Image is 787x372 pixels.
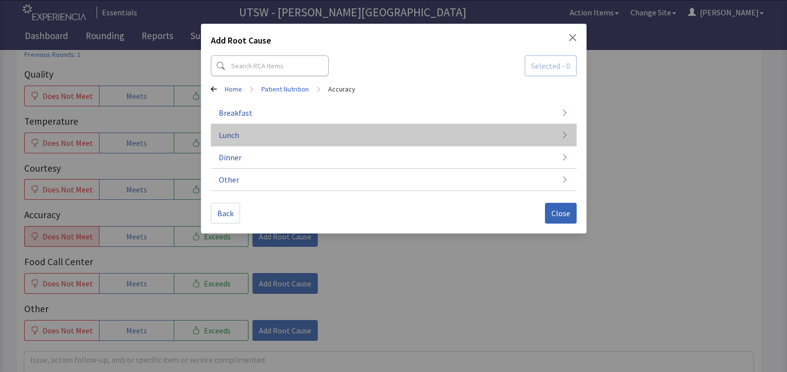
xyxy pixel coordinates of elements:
[211,169,577,191] button: Other
[211,124,577,146] button: Lunch
[225,84,242,94] a: Home
[211,203,240,224] button: Back
[317,79,320,99] span: >
[211,55,329,76] input: Search RCA Items
[211,102,577,124] button: Breakfast
[217,207,234,219] span: Back
[219,129,239,141] span: Lunch
[569,34,577,42] button: Close
[211,34,271,51] h2: Add Root Cause
[551,207,570,219] span: Close
[219,174,239,186] span: Other
[250,79,253,99] span: >
[328,84,355,94] a: Accuracy
[211,146,577,169] button: Dinner
[545,203,577,224] button: Close
[219,151,242,163] span: Dinner
[219,107,252,119] span: Breakfast
[261,84,309,94] a: Patient Nutrition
